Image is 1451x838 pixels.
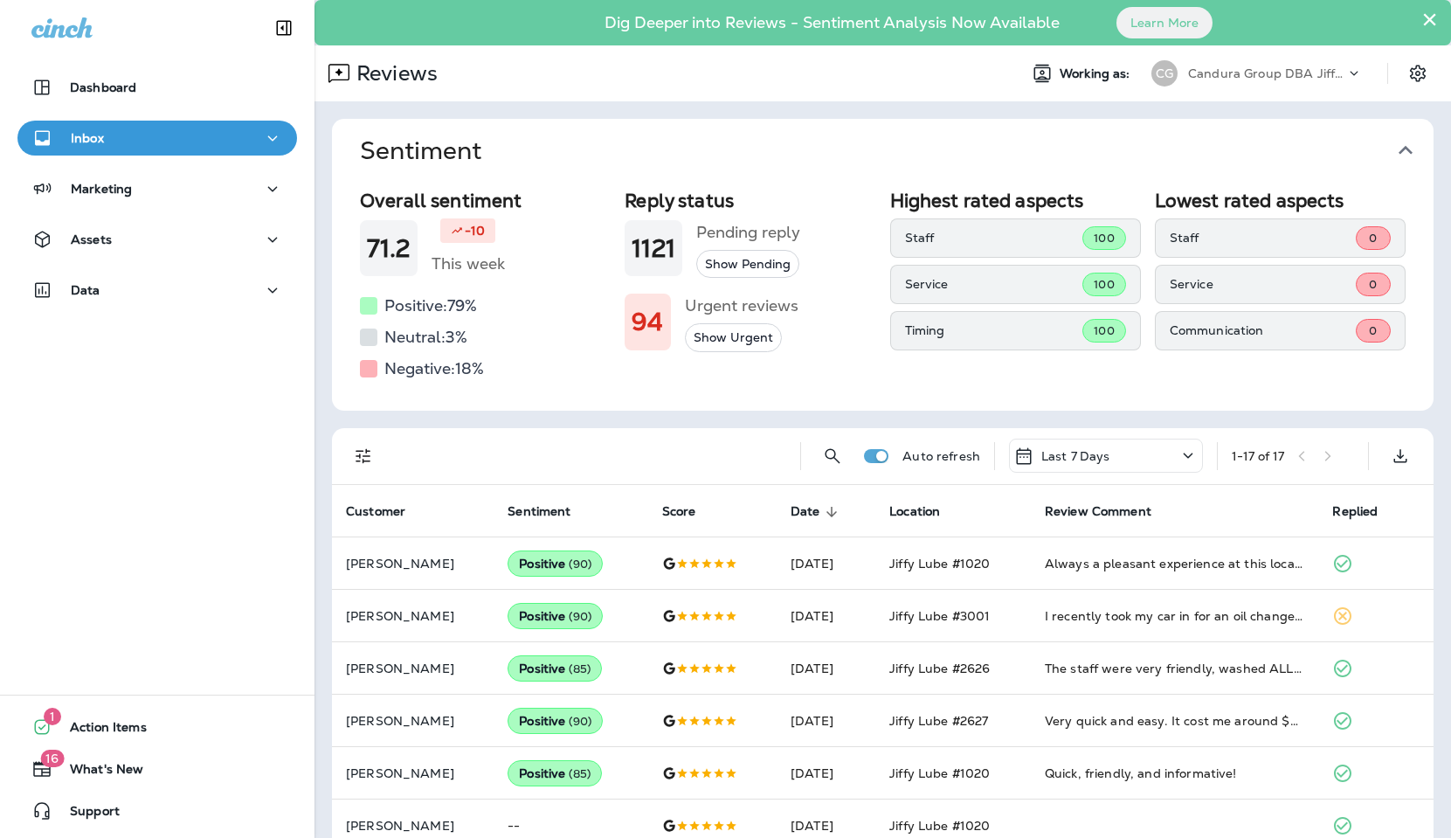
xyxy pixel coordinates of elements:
p: Assets [71,232,112,246]
h1: 94 [632,308,663,336]
h5: This week [432,250,505,278]
p: Communication [1170,323,1356,337]
span: ( 85 ) [569,766,591,781]
td: [DATE] [777,590,875,642]
span: ( 85 ) [569,661,591,676]
h1: 1121 [632,234,675,263]
span: Jiffy Lube #2627 [889,713,988,729]
button: Export as CSV [1383,439,1418,474]
span: 0 [1369,231,1377,246]
span: Replied [1332,504,1400,520]
p: Dashboard [70,80,136,94]
p: Inbox [71,131,104,145]
p: Service [905,277,1083,291]
p: Last 7 Days [1041,449,1110,463]
span: 100 [1094,323,1114,338]
button: Search Reviews [815,439,850,474]
h5: Neutral: 3 % [384,323,467,351]
span: Sentiment [508,504,593,520]
h5: Pending reply [696,218,800,246]
span: Replied [1332,504,1378,519]
p: Reviews [349,60,438,87]
div: I recently took my car in for an oil change at Jiffy Lube, and I couldn’t be more impressed with ... [1045,607,1305,625]
p: Staff [905,231,1083,245]
div: Positive [508,603,603,629]
p: [PERSON_NAME] [346,714,480,728]
span: 0 [1369,277,1377,292]
p: Candura Group DBA Jiffy Lube [1188,66,1345,80]
h5: Negative: 18 % [384,355,484,383]
button: Assets [17,222,297,257]
div: Very quick and easy. It cost me around $50, with a $10 off coupon I found on the local website. V... [1045,712,1305,730]
span: Location [889,504,940,519]
p: [PERSON_NAME] [346,819,480,833]
p: -10 [465,222,485,239]
div: Positive [508,760,602,786]
p: Auto refresh [902,449,980,463]
span: Score [662,504,719,520]
span: 1 [44,708,61,725]
h2: Overall sentiment [360,190,611,211]
div: Positive [508,551,603,577]
span: Review Comment [1045,504,1151,519]
p: [PERSON_NAME] [346,609,480,623]
p: Marketing [71,182,132,196]
button: Show Pending [696,250,799,279]
h1: Sentiment [360,136,481,165]
div: CG [1151,60,1178,87]
button: Collapse Sidebar [259,10,308,45]
div: Quick, friendly, and informative! [1045,765,1305,782]
span: 0 [1369,323,1377,338]
div: The staff were very friendly, washed ALL of my windows while others were changing my oil & checki... [1045,660,1305,677]
p: Staff [1170,231,1356,245]
h5: Urgent reviews [685,292,798,320]
h2: Lowest rated aspects [1155,190,1406,211]
button: Show Urgent [685,323,782,352]
div: Positive [508,655,602,682]
span: Support [52,804,120,825]
p: [PERSON_NAME] [346,766,480,780]
td: [DATE] [777,537,875,590]
span: 100 [1094,277,1114,292]
span: ( 90 ) [569,714,591,729]
span: Customer [346,504,428,520]
span: Score [662,504,696,519]
span: Date [791,504,820,519]
p: Timing [905,323,1083,337]
span: ( 90 ) [569,557,591,571]
span: Date [791,504,843,520]
div: Positive [508,708,603,734]
span: Location [889,504,963,520]
button: Filters [346,439,381,474]
h2: Reply status [625,190,875,211]
div: 1 - 17 of 17 [1232,449,1284,463]
span: ( 90 ) [569,609,591,624]
button: Data [17,273,297,308]
button: 16What's New [17,751,297,786]
div: Always a pleasant experience at this location. They are quick, friendly & knowledgeable. Highly r... [1045,555,1305,572]
span: 100 [1094,231,1114,246]
span: Jiffy Lube #2626 [889,661,990,676]
h1: 71.2 [367,234,411,263]
button: 1Action Items [17,710,297,745]
p: [PERSON_NAME] [346,557,480,571]
p: [PERSON_NAME] [346,661,480,675]
button: Marketing [17,171,297,206]
td: [DATE] [777,695,875,747]
div: Sentiment [332,183,1434,411]
button: Support [17,793,297,828]
span: Jiffy Lube #3001 [889,608,990,624]
span: Working as: [1060,66,1134,81]
button: Sentiment [346,119,1448,183]
button: Settings [1402,58,1434,89]
span: Jiffy Lube #1020 [889,818,990,834]
h2: Highest rated aspects [890,190,1141,211]
button: Inbox [17,121,297,156]
span: 16 [40,750,64,767]
span: Review Comment [1045,504,1174,520]
p: Service [1170,277,1356,291]
td: [DATE] [777,747,875,800]
span: Action Items [52,720,147,741]
h5: Positive: 79 % [384,292,477,320]
span: Customer [346,504,405,519]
